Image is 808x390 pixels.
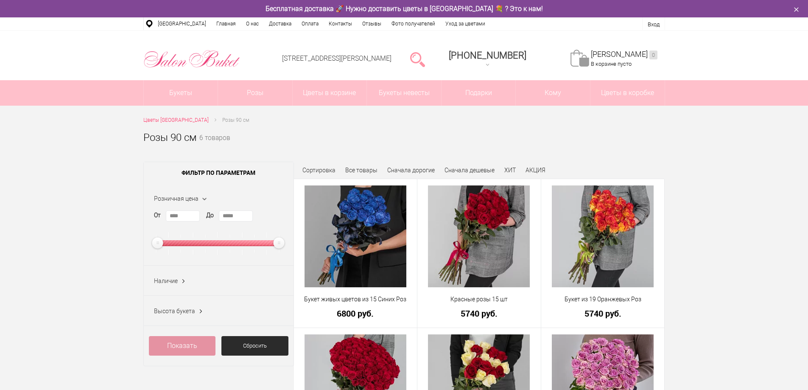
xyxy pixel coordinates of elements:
[386,17,440,30] a: Фото получателей
[547,309,659,318] a: 5740 руб.
[526,167,545,174] a: АКЦИЯ
[241,17,264,30] a: О нас
[221,336,288,356] a: Сбросить
[302,167,336,174] span: Сортировка
[345,167,377,174] a: Все товары
[440,17,490,30] a: Уход за цветами
[299,309,412,318] a: 6800 руб.
[143,116,209,125] a: Цветы [GEOGRAPHIC_DATA]
[547,295,659,304] a: Букет из 19 Оранжевых Роз
[444,47,531,71] a: [PHONE_NUMBER]
[423,295,535,304] a: Красные розы 15 шт
[504,167,516,174] a: ХИТ
[591,61,632,67] span: В корзине пусто
[143,117,209,123] span: Цветы [GEOGRAPHIC_DATA]
[293,80,367,106] a: Цветы в корзине
[357,17,386,30] a: Отзывы
[445,167,495,174] a: Сначала дешевые
[648,21,660,28] a: Вход
[367,80,441,106] a: Букеты невесты
[282,54,391,62] a: [STREET_ADDRESS][PERSON_NAME]
[449,50,526,61] div: [PHONE_NUMBER]
[154,211,161,220] label: От
[299,295,412,304] a: Букет живых цветов из 15 Синих Роз
[324,17,357,30] a: Контакты
[144,80,218,106] a: Букеты
[387,167,435,174] a: Сначала дорогие
[649,51,657,59] ins: 0
[144,162,294,183] span: Фильтр по параметрам
[154,308,195,314] span: Высота букета
[305,185,406,287] img: Букет живых цветов из 15 Синих Роз
[296,17,324,30] a: Оплата
[590,80,665,106] a: Цветы в коробке
[154,278,178,284] span: Наличие
[137,4,671,13] div: Бесплатная доставка 🚀 Нужно доставить цветы в [GEOGRAPHIC_DATA] 💐 ? Это к нам!
[206,211,214,220] label: До
[264,17,296,30] a: Доставка
[143,48,240,70] img: Цветы Нижний Новгород
[154,195,199,202] span: Розничная цена
[516,80,590,106] span: Кому
[552,185,654,287] img: Букет из 19 Оранжевых Роз
[211,17,241,30] a: Главная
[591,50,657,59] a: [PERSON_NAME]
[149,336,216,356] a: Показать
[222,117,249,123] span: Розы 90 см
[428,185,530,287] img: Красные розы 15 шт
[143,130,197,145] h1: Розы 90 см
[199,135,230,155] small: 6 товаров
[442,80,516,106] a: Подарки
[153,17,211,30] a: [GEOGRAPHIC_DATA]
[423,309,535,318] a: 5740 руб.
[218,80,292,106] a: Розы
